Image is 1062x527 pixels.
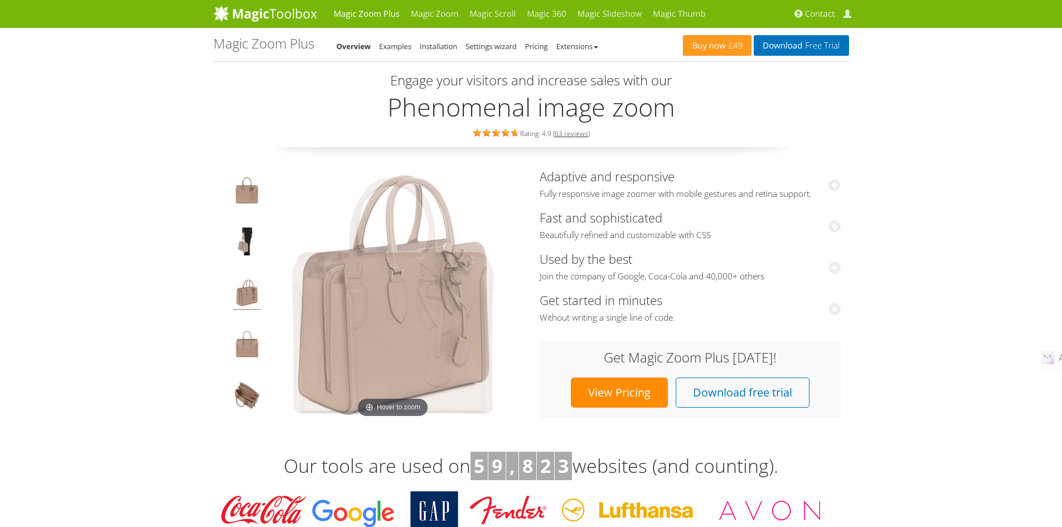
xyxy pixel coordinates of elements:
[540,188,841,200] span: Fully responsive image zoomer with mobile gestures and retina support.
[571,378,668,408] a: View Pricing
[540,312,841,323] span: Without writing a single line of code.
[233,279,261,310] img: jQuery image zoom example
[540,230,841,241] span: Beautifully refined and customizable with CSS
[683,35,751,56] a: Buy now£49
[510,453,515,478] b: ,
[379,41,411,51] a: Examples
[492,453,502,478] b: 9
[540,292,841,323] a: Get started in minutesWithout writing a single line of code.
[216,73,846,88] h3: Engage your visitors and increase sales with our
[233,228,261,259] img: JavaScript image zoom example
[214,127,849,139] div: Rating: 4.9 ( )
[805,8,835,20] span: Contact
[268,170,518,420] a: Magic Zoom Plus DemoHover to zoomjQuery image zoom example
[474,453,484,478] b: 5
[556,41,598,51] a: Extensions
[233,381,261,413] img: JavaScript zoom tool example
[726,41,743,50] span: £49
[540,250,841,282] a: Used by the bestJoin the company of Google, Coca-Cola and 40,000+ others
[676,378,809,408] a: Download free trial
[214,93,849,121] h2: Phenomenal image zoom
[233,330,261,361] img: Hover image zoom example
[540,209,841,241] a: Fast and sophisticatedBeautifully refined and customizable with CSS
[233,176,261,207] img: Product image zoom example
[802,41,840,50] span: Free Trial
[540,168,841,200] a: Adaptive and responsiveFully responsive image zoomer with mobile gestures and retina support.
[268,170,518,420] img: jQuery image zoom example
[214,5,317,22] img: MagicToolbox.com - Image tools for your website
[522,453,533,478] b: 8
[540,271,841,282] span: Join the company of Google, Coca-Cola and 40,000+ others
[540,453,551,478] b: 2
[214,36,314,51] h1: Magic Zoom Plus
[525,41,548,51] a: Pricing
[465,41,517,51] a: Settings wizard
[555,129,588,138] a: 63 reviews
[551,350,830,365] h3: Get Magic Zoom Plus [DATE]!
[420,41,457,51] a: Installation
[214,452,849,481] h3: Our tools are used on websites (and counting).
[558,453,569,478] b: 3
[337,41,371,51] a: Overview
[754,35,848,56] a: DownloadFree Trial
